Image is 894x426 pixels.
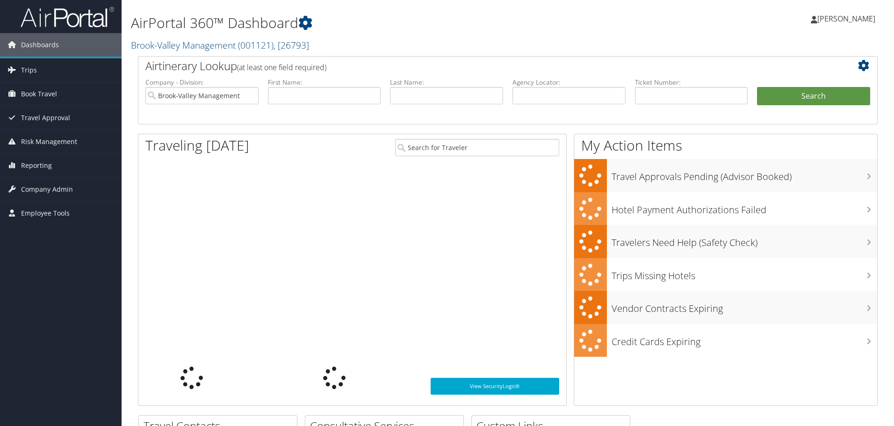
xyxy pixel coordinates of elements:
[274,39,309,51] span: , [ 26793 ]
[145,78,259,87] label: Company - Division:
[237,62,326,72] span: (at least one field required)
[612,297,877,315] h3: Vendor Contracts Expiring
[612,265,877,282] h3: Trips Missing Hotels
[21,82,57,106] span: Book Travel
[757,87,870,106] button: Search
[574,159,877,192] a: Travel Approvals Pending (Advisor Booked)
[612,199,877,217] h3: Hotel Payment Authorizations Failed
[574,258,877,291] a: Trips Missing Hotels
[395,139,559,156] input: Search for Traveler
[21,33,59,57] span: Dashboards
[21,202,70,225] span: Employee Tools
[268,78,381,87] label: First Name:
[390,78,503,87] label: Last Name:
[574,136,877,155] h1: My Action Items
[131,13,634,33] h1: AirPortal 360™ Dashboard
[612,331,877,348] h3: Credit Cards Expiring
[21,130,77,153] span: Risk Management
[145,136,249,155] h1: Traveling [DATE]
[131,39,309,51] a: Brook-Valley Management
[635,78,748,87] label: Ticket Number:
[21,106,70,130] span: Travel Approval
[21,154,52,177] span: Reporting
[574,192,877,225] a: Hotel Payment Authorizations Failed
[574,291,877,324] a: Vendor Contracts Expiring
[811,5,885,33] a: [PERSON_NAME]
[431,378,559,395] a: View SecurityLogic®
[512,78,626,87] label: Agency Locator:
[145,58,808,74] h2: Airtinerary Lookup
[612,231,877,249] h3: Travelers Need Help (Safety Check)
[238,39,274,51] span: ( 001121 )
[21,6,114,28] img: airportal-logo.png
[612,166,877,183] h3: Travel Approvals Pending (Advisor Booked)
[21,178,73,201] span: Company Admin
[574,225,877,258] a: Travelers Need Help (Safety Check)
[574,324,877,357] a: Credit Cards Expiring
[21,58,37,82] span: Trips
[817,14,875,24] span: [PERSON_NAME]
